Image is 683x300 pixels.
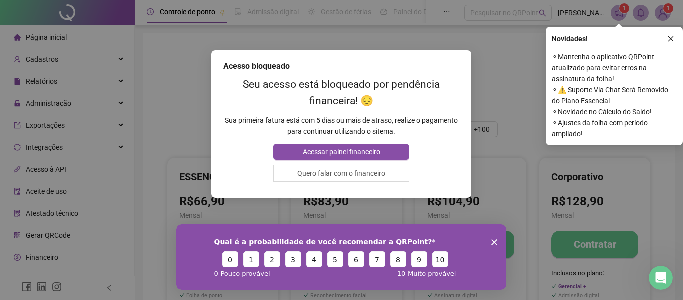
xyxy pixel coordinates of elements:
span: Acessar painel financeiro [303,146,380,157]
button: Quero falar com o financeiro [273,165,409,182]
span: ⚬ Novidade no Cálculo do Saldo! [552,106,677,117]
div: Acesso bloqueado [223,60,459,72]
iframe: Pesquisa da QRPoint [176,224,506,290]
span: ⚬ Ajustes da folha com período ampliado! [552,117,677,139]
p: Sua primeira fatura está com 5 dias ou mais de atraso, realize o pagamento para continuar utiliza... [223,115,459,137]
iframe: Intercom live chat [649,266,673,290]
h2: Seu acesso está bloqueado por pendência financeira! 😔 [223,76,459,109]
span: Novidades ! [552,33,588,44]
span: close [667,35,674,42]
span: ⚬ Mantenha o aplicativo QRPoint atualizado para evitar erros na assinatura da folha! [552,51,677,84]
span: ⚬ ⚠️ Suporte Via Chat Será Removido do Plano Essencial [552,84,677,106]
button: Acessar painel financeiro [273,144,409,160]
